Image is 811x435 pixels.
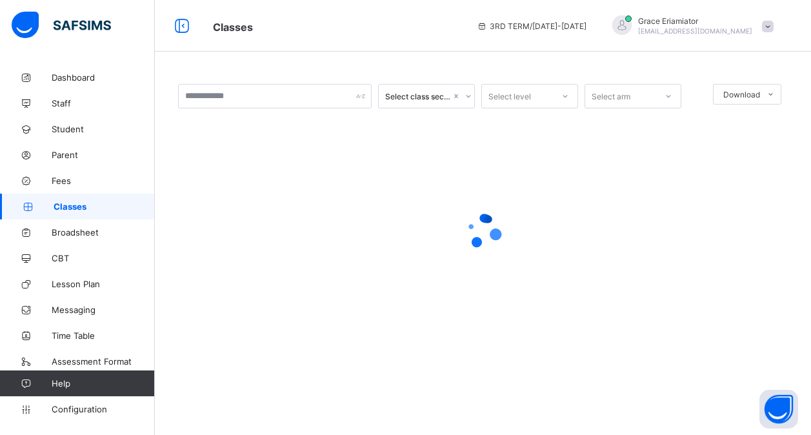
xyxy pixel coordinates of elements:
span: Messaging [52,305,155,315]
span: Download [723,90,760,99]
div: Select level [488,84,531,108]
span: Student [52,124,155,134]
div: Select arm [592,84,630,108]
div: GraceEriamiator [599,15,780,37]
img: safsims [12,12,111,39]
div: Select class section [385,92,451,101]
span: [EMAIL_ADDRESS][DOMAIN_NAME] [638,27,752,35]
span: Assessment Format [52,356,155,367]
span: Dashboard [52,72,155,83]
span: Classes [213,21,253,34]
span: Broadsheet [52,227,155,238]
span: Help [52,378,154,389]
span: Staff [52,98,155,108]
span: Lesson Plan [52,279,155,289]
span: CBT [52,253,155,263]
span: Fees [52,176,155,186]
span: Configuration [52,404,154,414]
span: session/term information [477,21,586,31]
button: Open asap [759,390,798,429]
span: Classes [54,201,155,212]
span: Parent [52,150,155,160]
span: Time Table [52,330,155,341]
span: Grace Eriamiator [638,16,752,26]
